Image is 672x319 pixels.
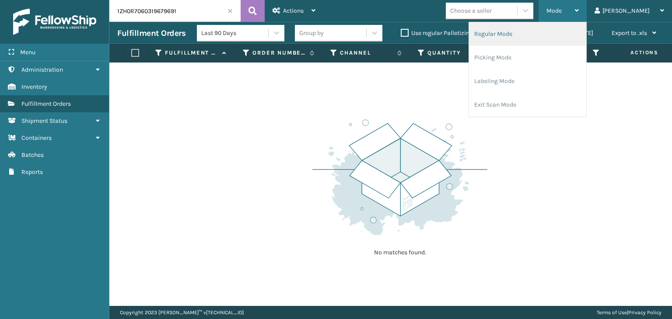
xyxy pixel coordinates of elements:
[597,309,627,316] a: Terms of Use
[201,28,269,38] div: Last 90 Days
[299,28,324,38] div: Group by
[252,49,305,57] label: Order Number
[469,46,586,69] li: Picking Mode
[21,151,44,159] span: Batches
[21,83,47,90] span: Inventory
[117,28,185,38] h3: Fulfillment Orders
[21,134,52,142] span: Containers
[469,69,586,93] li: Labeling Mode
[546,7,562,14] span: Mode
[628,309,661,316] a: Privacy Policy
[469,93,586,117] li: Exit Scan Mode
[21,66,63,73] span: Administration
[165,49,218,57] label: Fulfillment Order Id
[120,306,244,319] p: Copyright 2023 [PERSON_NAME]™ v [TECHNICAL_ID]
[597,306,661,319] div: |
[283,7,304,14] span: Actions
[450,6,492,15] div: Choose a seller
[13,9,96,35] img: logo
[21,168,43,176] span: Reports
[469,22,586,46] li: Regular Mode
[20,49,35,56] span: Menu
[401,29,490,37] label: Use regular Palletizing mode
[340,49,393,57] label: Channel
[21,100,71,107] span: Fulfillment Orders
[21,117,67,125] span: Shipment Status
[603,45,664,60] span: Actions
[427,49,480,57] label: Quantity
[612,29,647,37] span: Export to .xls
